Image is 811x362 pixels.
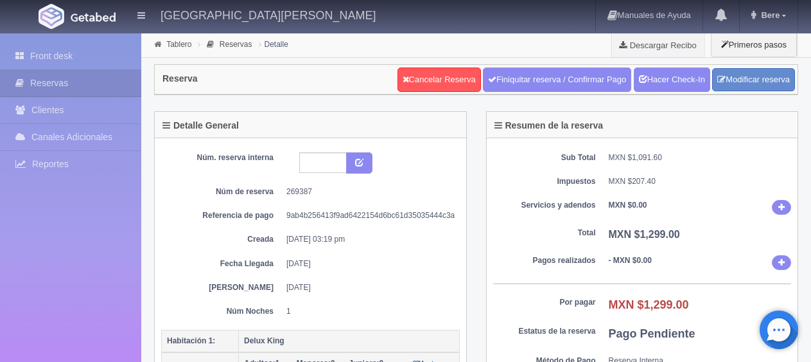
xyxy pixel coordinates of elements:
[612,32,704,58] a: Descargar Recibo
[609,229,680,240] b: MXN $1,299.00
[609,201,647,210] b: MXN $0.00
[171,210,274,221] dt: Referencia de pago
[286,234,450,245] dd: [DATE] 03:19 pm
[256,38,292,50] li: Detalle
[493,255,596,266] dt: Pagos realizados
[493,326,596,337] dt: Estatus de la reserva
[758,10,780,20] span: Bere
[220,40,252,49] a: Reservas
[609,256,652,265] b: - MXN $0.00
[609,327,695,340] b: Pago Pendiente
[162,74,198,84] h4: Reserva
[711,32,797,57] button: Primeros pasos
[609,152,792,163] dd: MXN $1,091.60
[286,210,450,221] dd: 9ab4b256413f9ad6422154d6bc61d35035444c3a
[166,40,191,49] a: Tablero
[397,68,481,92] a: Cancelar Reserva
[71,12,116,22] img: Getabed
[162,121,239,131] h4: Detalle General
[609,298,689,311] b: MXN $1,299.00
[483,68,631,92] a: Finiquitar reserva / Confirmar Pago
[167,336,215,345] b: Habitación 1:
[286,258,450,269] dd: [DATE]
[171,186,274,197] dt: Núm de reserva
[609,176,792,187] dd: MXN $207.40
[493,297,596,308] dt: Por pagar
[171,258,274,269] dt: Fecha Llegada
[493,228,596,239] dt: Total
[171,234,274,245] dt: Creada
[493,176,596,187] dt: Impuestos
[493,200,596,211] dt: Servicios y adendos
[39,4,64,29] img: Getabed
[171,282,274,293] dt: [PERSON_NAME]
[634,68,710,92] a: Hacer Check-In
[171,306,274,317] dt: Núm Noches
[239,330,460,352] th: Delux King
[493,152,596,163] dt: Sub Total
[286,282,450,293] dd: [DATE]
[494,121,604,131] h4: Resumen de la reserva
[286,186,450,197] dd: 269387
[171,152,274,163] dt: Núm. reserva interna
[712,68,795,92] a: Modificar reserva
[286,306,450,317] dd: 1
[161,6,376,23] h4: [GEOGRAPHIC_DATA][PERSON_NAME]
